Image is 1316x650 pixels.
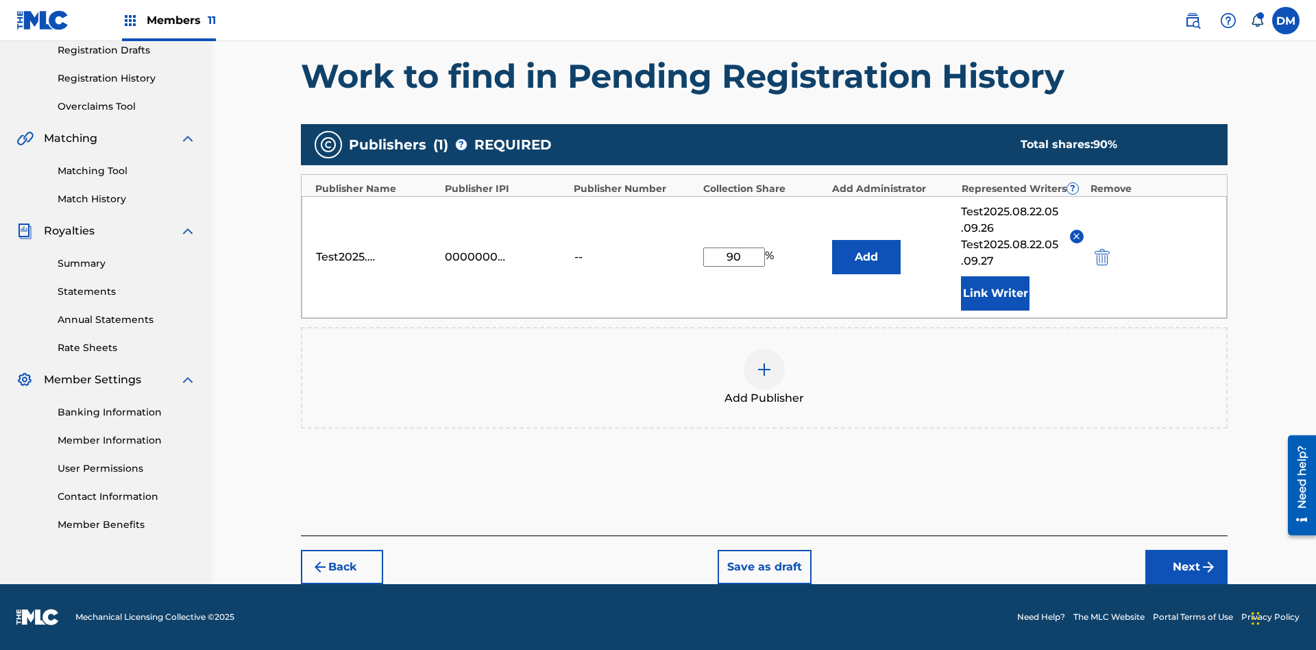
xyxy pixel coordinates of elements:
button: Back [301,550,383,584]
div: Help [1215,7,1242,34]
span: 90 % [1093,138,1117,151]
span: Royalties [44,223,95,239]
a: Match History [58,192,196,206]
img: Matching [16,130,34,147]
a: The MLC Website [1073,611,1145,623]
button: Link Writer [961,276,1029,311]
span: Test2025.08.22.05.09.26 Test2025.08.22.05.09.27 [961,204,1059,269]
iframe: Resource Center [1278,430,1316,542]
a: Portal Terms of Use [1153,611,1233,623]
button: Next [1145,550,1228,584]
a: Public Search [1179,7,1206,34]
a: Privacy Policy [1241,611,1300,623]
div: Add Administrator [832,182,955,196]
div: Notifications [1250,14,1264,27]
a: User Permissions [58,461,196,476]
a: Member Information [58,433,196,448]
a: Member Benefits [58,518,196,532]
a: Rate Sheets [58,341,196,355]
div: Remove [1090,182,1213,196]
a: Banking Information [58,405,196,420]
a: Need Help? [1017,611,1065,623]
span: Mechanical Licensing Collective © 2025 [75,611,234,623]
span: Publishers [349,134,426,155]
a: Summary [58,256,196,271]
img: search [1184,12,1201,29]
img: publishers [320,136,337,153]
h1: Work to find in Pending Registration History [301,56,1228,97]
div: Collection Share [703,182,826,196]
img: logo [16,609,59,625]
img: expand [180,223,196,239]
div: Total shares: [1021,136,1200,153]
a: Matching Tool [58,164,196,178]
a: Overclaims Tool [58,99,196,114]
span: Matching [44,130,97,147]
img: Member Settings [16,372,33,388]
button: Add [832,240,901,274]
img: help [1220,12,1236,29]
span: Member Settings [44,372,141,388]
a: Registration History [58,71,196,86]
img: Royalties [16,223,33,239]
img: Top Rightsholders [122,12,138,29]
span: ? [456,139,467,150]
img: expand [180,372,196,388]
button: Save as draft [718,550,812,584]
img: f7272a7cc735f4ea7f67.svg [1200,559,1217,575]
span: % [765,248,777,267]
img: expand [180,130,196,147]
span: ? [1067,183,1078,194]
div: User Menu [1272,7,1300,34]
span: Members [147,12,216,28]
span: Add Publisher [724,390,804,407]
img: MLC Logo [16,10,69,30]
a: Statements [58,285,196,299]
span: REQUIRED [474,134,552,155]
a: Registration Drafts [58,43,196,58]
div: Represented Writers [962,182,1084,196]
span: ( 1 ) [433,134,448,155]
div: Publisher IPI [445,182,568,196]
a: Annual Statements [58,313,196,327]
span: 11 [208,14,216,27]
div: Publisher Name [315,182,438,196]
iframe: Chat Widget [1247,584,1316,650]
div: Publisher Number [574,182,696,196]
img: add [756,361,772,378]
div: Drag [1252,598,1260,639]
img: remove-from-list-button [1071,231,1082,241]
img: 12a2ab48e56ec057fbd8.svg [1095,249,1110,265]
img: 7ee5dd4eb1f8a8e3ef2f.svg [312,559,328,575]
a: Contact Information [58,490,196,504]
